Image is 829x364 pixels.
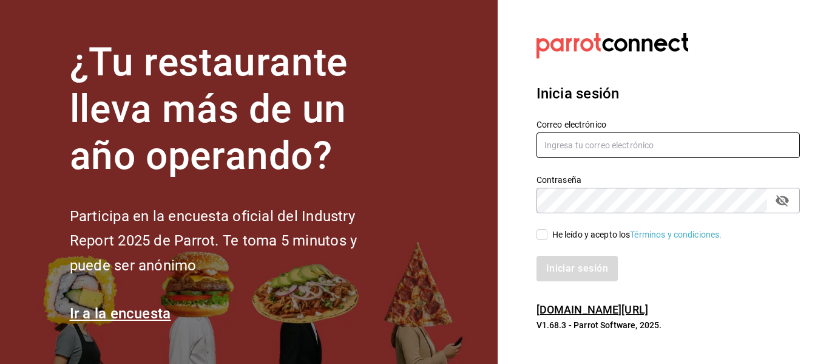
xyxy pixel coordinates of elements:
a: [DOMAIN_NAME][URL] [536,303,648,316]
label: Correo electrónico [536,120,800,129]
h1: ¿Tu restaurante lleva más de un año operando? [70,39,398,179]
a: Términos y condiciones. [630,230,722,239]
label: Contraseña [536,176,800,184]
h2: Participa en la encuesta oficial del Industry Report 2025 de Parrot. Te toma 5 minutos y puede se... [70,204,398,278]
p: V1.68.3 - Parrot Software, 2025. [536,319,800,331]
button: passwordField [772,190,793,211]
a: Ir a la encuesta [70,305,171,322]
h3: Inicia sesión [536,83,800,105]
input: Ingresa tu correo electrónico [536,132,800,158]
div: He leído y acepto los [552,228,722,241]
